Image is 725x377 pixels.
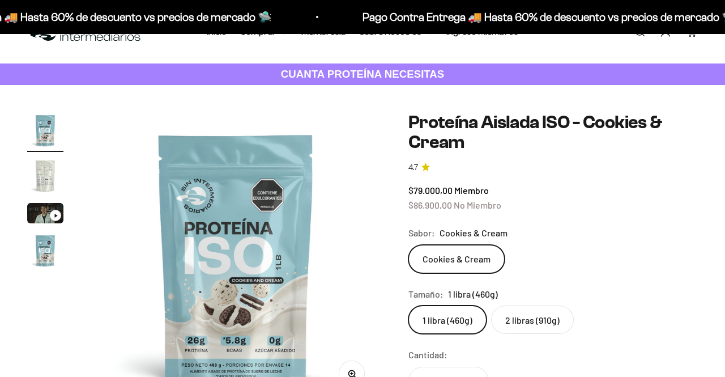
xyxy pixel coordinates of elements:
[408,162,698,174] a: 4.74.7 de 5.0 estrellas
[27,203,63,227] button: Ir al artículo 3
[408,185,453,196] span: $79.000,00
[408,287,443,302] legend: Tamaño:
[408,226,435,240] legend: Sabor:
[408,348,447,362] label: Cantidad:
[408,112,698,152] h1: Proteína Aislada ISO - Cookies & Cream
[281,68,445,80] strong: CUANTA PROTEÍNA NECESITAS
[448,287,498,302] span: 1 libra (460g)
[454,185,489,196] span: Miembro
[27,112,63,149] img: Proteína Aislada ISO - Cookies & Cream
[27,158,63,194] img: Proteína Aislada ISO - Cookies & Cream
[408,200,452,210] span: $86.900,00
[27,232,63,272] button: Ir al artículo 4
[454,200,501,210] span: No Miembro
[27,232,63,269] img: Proteína Aislada ISO - Cookies & Cream
[440,226,507,240] span: Cookies & Cream
[27,112,63,152] button: Ir al artículo 1
[27,158,63,197] button: Ir al artículo 2
[408,162,418,174] span: 4.7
